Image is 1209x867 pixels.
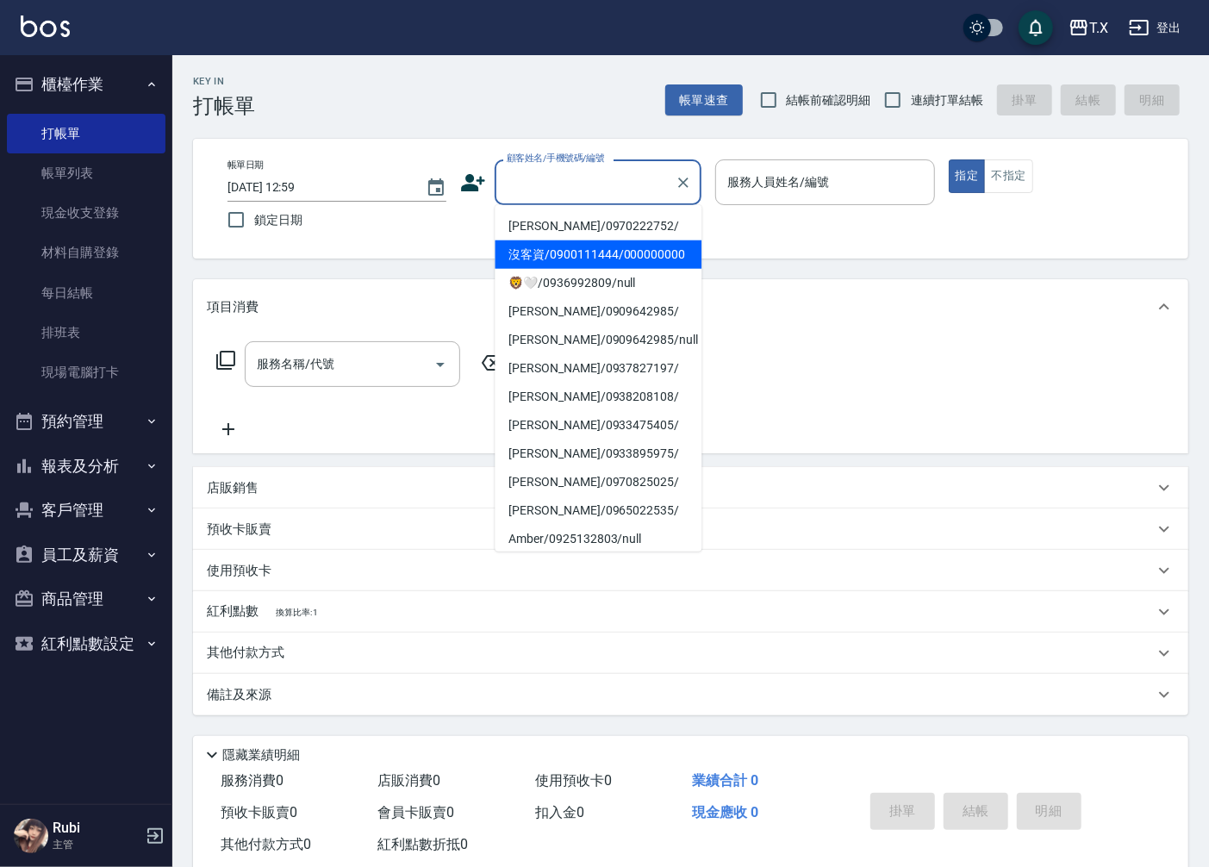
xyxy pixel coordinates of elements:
li: Amber/0925132803/null [495,525,701,553]
span: 店販消費 0 [378,772,441,789]
span: 預收卡販賣 0 [221,804,297,820]
a: 打帳單 [7,114,165,153]
h5: Rubi [53,820,140,837]
h2: Key In [193,76,255,87]
a: 帳單列表 [7,153,165,193]
span: 鎖定日期 [254,211,302,229]
span: 服務消費 0 [221,772,284,789]
li: [PERSON_NAME]/0909642985/null [495,326,701,354]
span: 會員卡販賣 0 [378,804,455,820]
a: 每日結帳 [7,273,165,313]
button: 紅利點數設定 [7,621,165,666]
p: 預收卡販賣 [207,521,271,539]
img: Person [14,819,48,853]
button: 客戶管理 [7,488,165,533]
img: Logo [21,16,70,37]
div: 其他付款方式 [193,633,1188,674]
span: 扣入金 0 [535,804,584,820]
span: 使用預收卡 0 [535,772,612,789]
li: 沒客資/0900111444/000000000 [495,240,701,269]
li: [PERSON_NAME]/0937827197/ [495,354,701,383]
li: [PERSON_NAME]/0933475405/ [495,411,701,440]
a: 現場電腦打卡 [7,352,165,392]
label: 顧客姓名/手機號碼/編號 [507,152,605,165]
p: 紅利點數 [207,602,318,621]
span: 其他付款方式 0 [221,836,311,852]
div: 使用預收卡 [193,550,1188,591]
button: save [1019,10,1053,45]
li: [PERSON_NAME]/0970222752/ [495,212,701,240]
li: [PERSON_NAME]/0970825025/ [495,468,701,496]
button: 商品管理 [7,577,165,621]
button: T.X [1062,10,1115,46]
label: 帳單日期 [227,159,264,172]
h3: 打帳單 [193,94,255,118]
button: 櫃檯作業 [7,62,165,107]
span: 業績合計 0 [693,772,759,789]
span: 現金應收 0 [693,804,759,820]
a: 現金收支登錄 [7,193,165,233]
p: 主管 [53,837,140,852]
p: 店販銷售 [207,479,259,497]
p: 項目消費 [207,298,259,316]
input: YYYY/MM/DD hh:mm [227,173,408,202]
button: Choose date, selected date is 2025-09-11 [415,167,457,209]
button: Clear [671,171,695,195]
button: Open [427,351,454,378]
div: T.X [1089,17,1108,39]
span: 連續打單結帳 [911,91,983,109]
p: 其他付款方式 [207,644,293,663]
div: 預收卡販賣 [193,508,1188,550]
p: 隱藏業績明細 [222,746,300,764]
li: [PERSON_NAME]/0909642985/ [495,297,701,326]
div: 紅利點數換算比率: 1 [193,591,1188,633]
button: 登出 [1122,12,1188,44]
button: 預約管理 [7,399,165,444]
li: [PERSON_NAME]/0933895975/ [495,440,701,468]
a: 排班表 [7,313,165,352]
button: 不指定 [984,159,1032,193]
span: 結帳前確認明細 [787,91,871,109]
button: 員工及薪資 [7,533,165,577]
div: 項目消費 [193,279,1188,334]
p: 備註及來源 [207,686,271,704]
button: 報表及分析 [7,444,165,489]
span: 紅利點數折抵 0 [378,836,469,852]
button: 指定 [949,159,986,193]
div: 備註及來源 [193,674,1188,715]
div: 店販銷售 [193,467,1188,508]
li: [PERSON_NAME]/0938208108/ [495,383,701,411]
li: [PERSON_NAME]/0965022535/ [495,496,701,525]
p: 使用預收卡 [207,562,271,580]
a: 材料自購登錄 [7,233,165,272]
li: 🦁️🤍/0936992809/null [495,269,701,297]
span: 換算比率: 1 [276,608,319,617]
button: 帳單速查 [665,84,743,116]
